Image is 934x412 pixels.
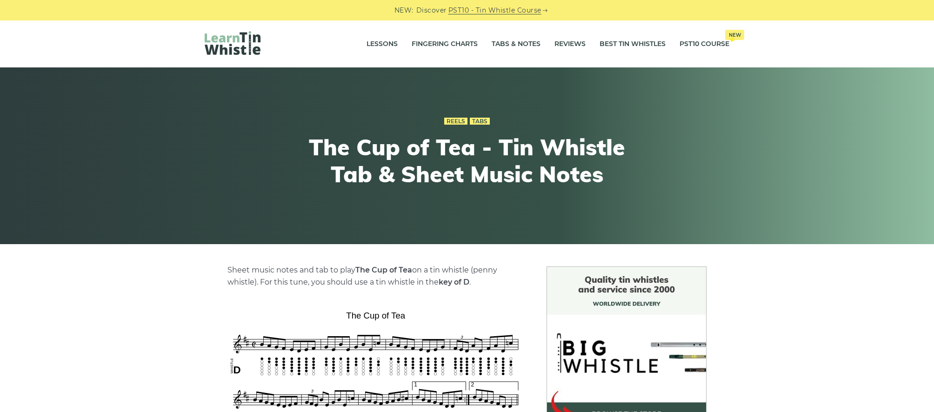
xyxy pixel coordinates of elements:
a: Best Tin Whistles [600,33,666,56]
a: Tabs & Notes [492,33,540,56]
a: Lessons [367,33,398,56]
p: Sheet music notes and tab to play on a tin whistle (penny whistle). For this tune, you should use... [227,264,524,288]
strong: The Cup of Tea [355,266,412,274]
img: LearnTinWhistle.com [205,31,260,55]
span: New [725,30,744,40]
a: Fingering Charts [412,33,478,56]
strong: key of D [439,278,469,286]
a: PST10 CourseNew [680,33,729,56]
a: Reels [444,118,467,125]
a: Reviews [554,33,586,56]
a: Tabs [470,118,490,125]
h1: The Cup of Tea - Tin Whistle Tab & Sheet Music Notes [296,134,638,187]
